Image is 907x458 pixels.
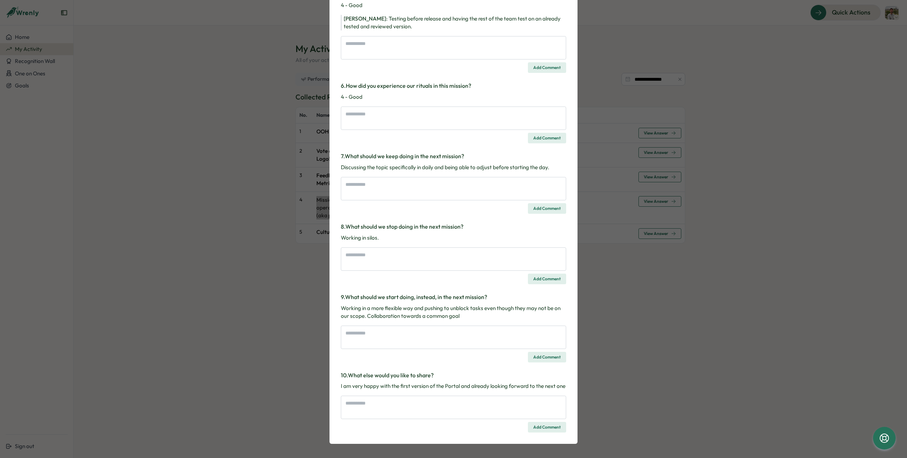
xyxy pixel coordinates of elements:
[528,422,566,433] button: Add Comment
[344,15,566,30] div: :
[533,352,561,362] span: Add Comment
[528,274,566,284] button: Add Comment
[341,234,566,242] p: Working in silos.
[341,1,566,9] p: 4 - Good
[528,62,566,73] button: Add Comment
[344,15,560,30] span: Testing before release and having the rest of the team test on an already tested and reviewed ver...
[341,371,566,380] h3: 10 . What else would you like to share?
[528,133,566,143] button: Add Comment
[533,204,561,213] span: Add Comment
[341,304,566,320] p: Working in a more flexible way and pushing to unblock tasks even though they may not be on our sc...
[341,382,566,390] p: I am very happy with the first version of the Portal and already looking forward to the next one
[533,274,561,284] span: Add Comment
[344,15,386,22] span: [PERSON_NAME]
[341,222,566,231] h3: 8 . What should we stop doing in the next mission?
[341,152,566,161] h3: 7 . What should we keep doing in the next mission?
[341,293,566,302] h3: 9 . What should we start doing, instead, in the next mission?
[341,81,566,90] h3: 6 . How did you experience our rituals in this mission?
[533,63,561,73] span: Add Comment
[528,203,566,214] button: Add Comment
[533,422,561,432] span: Add Comment
[341,93,566,101] p: 4 - Good
[341,164,566,171] p: Discussing the topic specifically in daily and being able to adjust before starting the day.
[528,352,566,362] button: Add Comment
[533,133,561,143] span: Add Comment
